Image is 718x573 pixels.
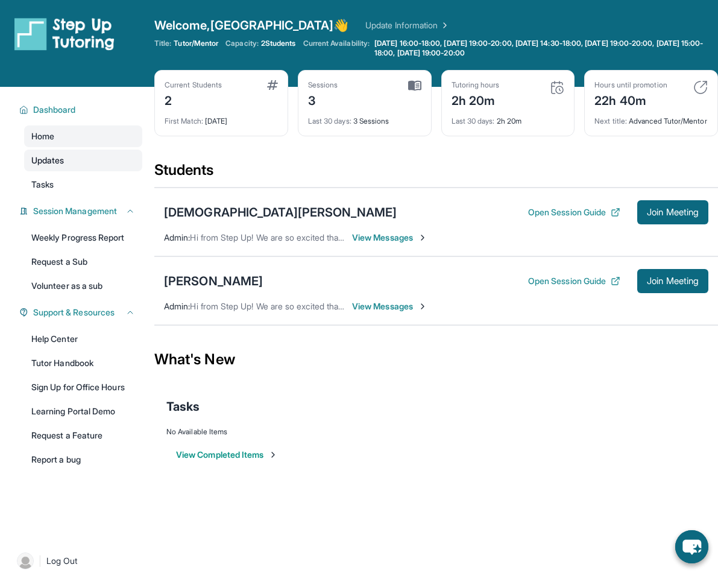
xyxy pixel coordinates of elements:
div: 22h 40m [594,90,667,109]
div: No Available Items [166,427,706,437]
span: Welcome, [GEOGRAPHIC_DATA] 👋 [154,17,348,34]
div: 2h 20m [452,109,565,126]
button: Support & Resources [28,306,135,318]
div: 2 [165,90,222,109]
span: Tutor/Mentor [174,39,218,48]
span: Join Meeting [647,277,699,285]
a: [DATE] 16:00-18:00, [DATE] 19:00-20:00, [DATE] 14:30-18:00, [DATE] 19:00-20:00, [DATE] 15:00-18:0... [372,39,718,58]
span: [DATE] 16:00-18:00, [DATE] 19:00-20:00, [DATE] 14:30-18:00, [DATE] 19:00-20:00, [DATE] 15:00-18:0... [374,39,716,58]
a: Home [24,125,142,147]
a: Request a Sub [24,251,142,273]
img: card [693,80,708,95]
span: First Match : [165,116,203,125]
img: Chevron Right [438,19,450,31]
div: Current Students [165,80,222,90]
img: card [408,80,421,91]
div: Students [154,160,718,187]
a: Volunteer as a sub [24,275,142,297]
a: Update Information [365,19,450,31]
span: Support & Resources [33,306,115,318]
span: Session Management [33,205,117,217]
span: | [39,554,42,568]
span: Tasks [166,398,200,415]
div: Sessions [308,80,338,90]
div: [PERSON_NAME] [164,273,263,290]
img: card [267,80,278,90]
span: Last 30 days : [452,116,495,125]
button: Dashboard [28,104,135,116]
img: Chevron-Right [418,233,427,242]
button: Join Meeting [637,200,708,224]
div: Hours until promotion [594,80,667,90]
span: Updates [31,154,65,166]
button: View Completed Items [176,449,278,461]
span: Capacity: [225,39,259,48]
span: Join Meeting [647,209,699,216]
span: Current Availability: [303,39,370,58]
span: Admin : [164,301,190,311]
a: Updates [24,150,142,171]
a: Report a bug [24,449,142,470]
div: 3 [308,90,338,109]
span: Log Out [46,555,78,567]
span: Admin : [164,232,190,242]
button: Session Management [28,205,135,217]
div: [DEMOGRAPHIC_DATA][PERSON_NAME] [164,204,397,221]
a: Sign Up for Office Hours [24,376,142,398]
img: logo [14,17,115,51]
button: Join Meeting [637,269,708,293]
img: card [550,80,564,95]
span: View Messages [352,232,427,244]
a: Tasks [24,174,142,195]
span: Dashboard [33,104,76,116]
a: Help Center [24,328,142,350]
button: chat-button [675,530,708,563]
span: Last 30 days : [308,116,351,125]
a: Weekly Progress Report [24,227,142,249]
button: Open Session Guide [528,206,620,218]
img: user-img [17,552,34,569]
a: Learning Portal Demo [24,400,142,422]
div: Advanced Tutor/Mentor [594,109,708,126]
span: Title: [154,39,171,48]
a: Request a Feature [24,425,142,446]
span: Tasks [31,179,54,191]
div: Tutoring hours [452,80,500,90]
div: 2h 20m [452,90,500,109]
span: View Messages [352,300,427,312]
span: Next title : [594,116,627,125]
img: Chevron-Right [418,302,427,311]
div: [DATE] [165,109,278,126]
div: 3 Sessions [308,109,421,126]
span: 2 Students [261,39,296,48]
a: Tutor Handbook [24,352,142,374]
button: Open Session Guide [528,275,620,287]
div: What's New [154,333,718,386]
span: Home [31,130,54,142]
